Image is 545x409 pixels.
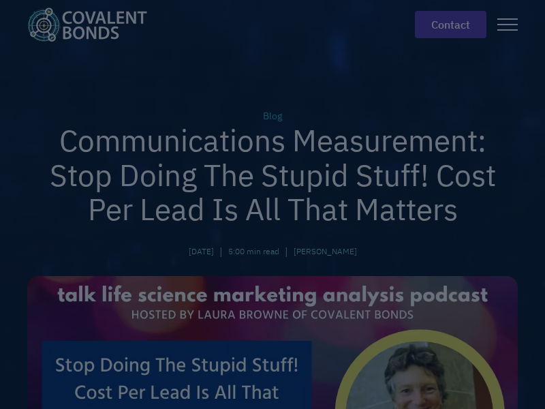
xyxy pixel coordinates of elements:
a: contact [415,11,486,38]
div: Blog [27,109,518,123]
div: [DATE] [189,245,214,258]
div: | [285,243,288,260]
img: Covalent Bonds White / Teal Logo [27,7,147,42]
a: [PERSON_NAME] [294,245,357,258]
div: | [219,243,223,260]
h1: Communications Measurement: Stop Doing The Stupid Stuff! Cost Per Lead Is All That Matters [27,123,518,227]
a: home [27,7,158,42]
div: 5:00 min read [228,245,279,258]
